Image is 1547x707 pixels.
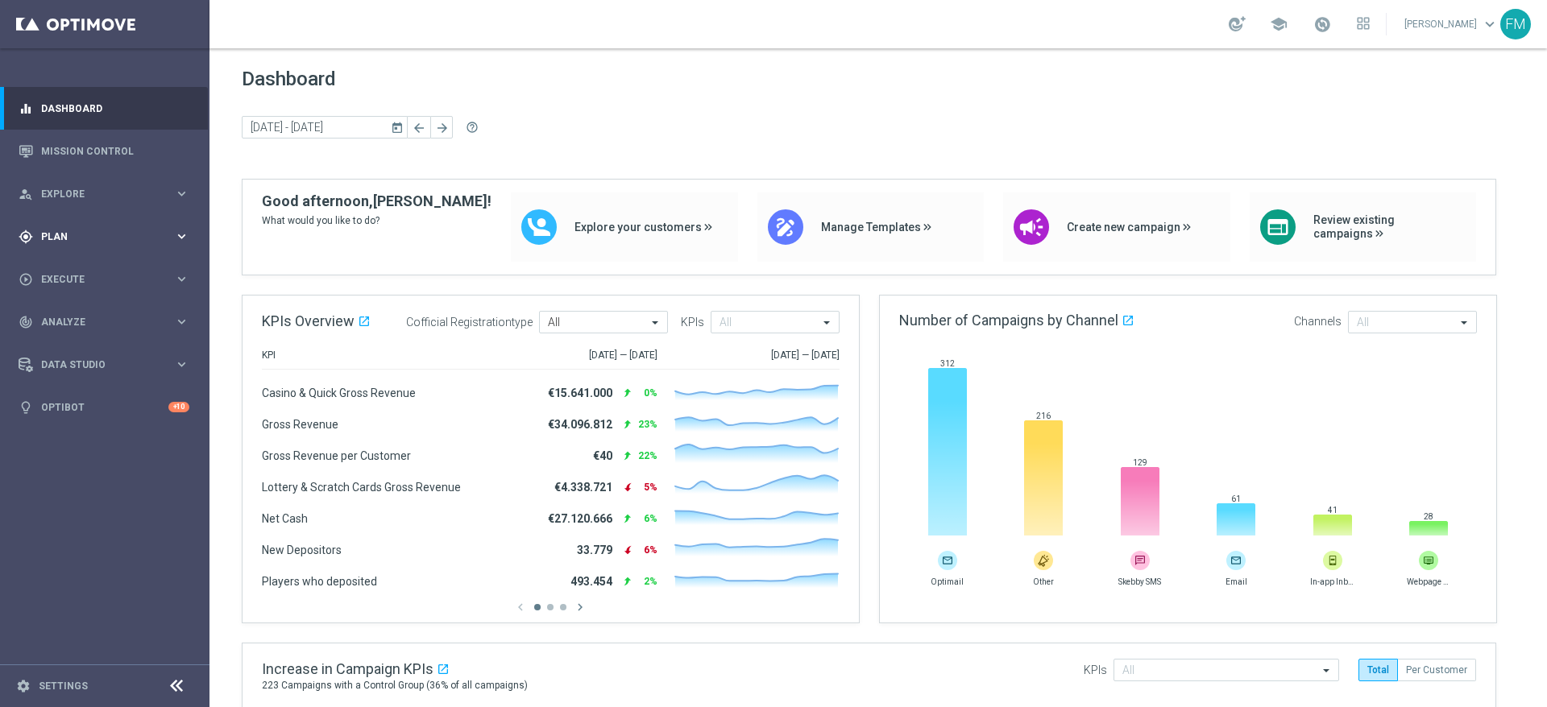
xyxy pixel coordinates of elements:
[1481,15,1499,33] span: keyboard_arrow_down
[19,315,174,329] div: Analyze
[19,272,174,287] div: Execute
[19,87,189,130] div: Dashboard
[41,275,174,284] span: Execute
[174,314,189,329] i: keyboard_arrow_right
[41,87,189,130] a: Dashboard
[168,402,189,412] div: +10
[18,316,190,329] button: track_changes Analyze keyboard_arrow_right
[1270,15,1288,33] span: school
[41,360,174,370] span: Data Studio
[19,358,174,372] div: Data Studio
[18,188,190,201] button: person_search Explore keyboard_arrow_right
[174,357,189,372] i: keyboard_arrow_right
[41,189,174,199] span: Explore
[19,229,174,244] div: Plan
[19,187,174,201] div: Explore
[18,145,190,158] button: Mission Control
[41,386,168,428] a: Optibot
[174,271,189,287] i: keyboard_arrow_right
[19,400,33,415] i: lightbulb
[19,229,33,244] i: gps_fixed
[174,186,189,201] i: keyboard_arrow_right
[19,130,189,172] div: Mission Control
[18,230,190,243] button: gps_fixed Plan keyboard_arrow_right
[18,401,190,414] button: lightbulb Optibot +10
[174,229,189,244] i: keyboard_arrow_right
[19,187,33,201] i: person_search
[19,315,33,329] i: track_changes
[19,101,33,116] i: equalizer
[19,386,189,428] div: Optibot
[41,130,189,172] a: Mission Control
[16,679,31,693] i: settings
[41,317,174,327] span: Analyze
[1403,12,1500,36] a: [PERSON_NAME]keyboard_arrow_down
[1500,9,1531,39] div: FM
[39,681,88,691] a: Settings
[18,102,190,115] button: equalizer Dashboard
[18,273,190,286] button: play_circle_outline Execute keyboard_arrow_right
[18,358,190,371] button: Data Studio keyboard_arrow_right
[41,232,174,242] span: Plan
[19,272,33,287] i: play_circle_outline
